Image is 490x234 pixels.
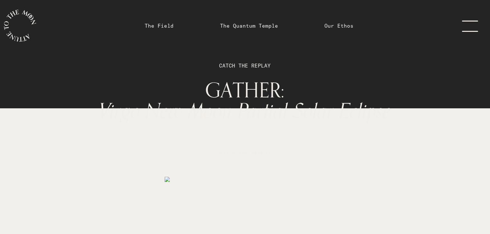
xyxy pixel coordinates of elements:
[87,80,403,122] h1: GATHER:
[165,177,170,182] img: medias%2F68TdnYKDlPUA9N16a5wm
[324,22,353,30] a: Our Ethos
[220,22,278,30] a: The Quantum Temple
[87,51,403,80] p: CATCH THE REPLAY
[219,148,271,156] span: CATCH THE REPLAY
[99,94,391,128] span: Virgo New Moon Partial Solar Eclipse
[145,22,174,30] a: The Field
[209,145,281,160] button: CATCH THE REPLAY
